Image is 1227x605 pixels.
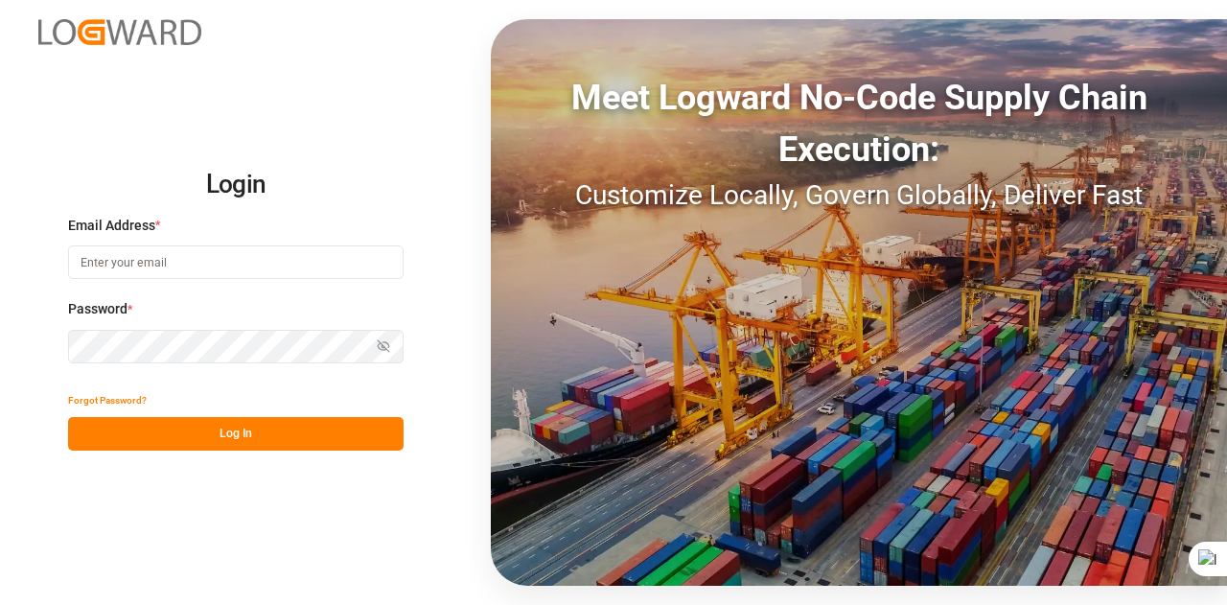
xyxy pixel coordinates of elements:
[38,19,201,45] img: Logward_new_orange.png
[68,154,404,216] h2: Login
[491,72,1227,175] div: Meet Logward No-Code Supply Chain Execution:
[68,417,404,451] button: Log In
[68,299,127,319] span: Password
[68,245,404,279] input: Enter your email
[68,216,155,236] span: Email Address
[491,175,1227,216] div: Customize Locally, Govern Globally, Deliver Fast
[68,384,147,417] button: Forgot Password?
